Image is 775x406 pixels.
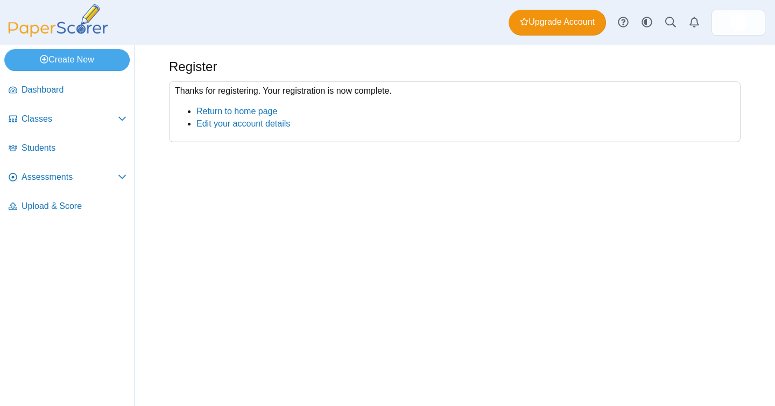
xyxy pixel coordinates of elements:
[22,142,126,154] span: Students
[196,119,290,128] a: Edit your account details
[4,4,112,37] img: PaperScorer
[711,10,765,36] a: ps.uFc3u4uwrlKcDdGV
[4,165,131,191] a: Assessments
[22,171,118,183] span: Assessments
[169,81,741,142] div: Thanks for registering. Your registration is now complete.
[4,30,112,39] a: PaperScorer
[22,200,126,212] span: Upload & Score
[22,113,118,125] span: Classes
[4,136,131,162] a: Students
[4,49,130,71] a: Create New
[196,107,277,116] a: Return to home page
[4,107,131,132] a: Classes
[4,78,131,103] a: Dashboard
[520,16,595,28] span: Upgrade Account
[730,14,747,31] img: ps.uFc3u4uwrlKcDdGV
[22,84,126,96] span: Dashboard
[730,14,747,31] span: Ken Marushige
[169,58,217,76] h1: Register
[509,10,606,36] a: Upgrade Account
[682,11,706,34] a: Alerts
[4,194,131,220] a: Upload & Score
